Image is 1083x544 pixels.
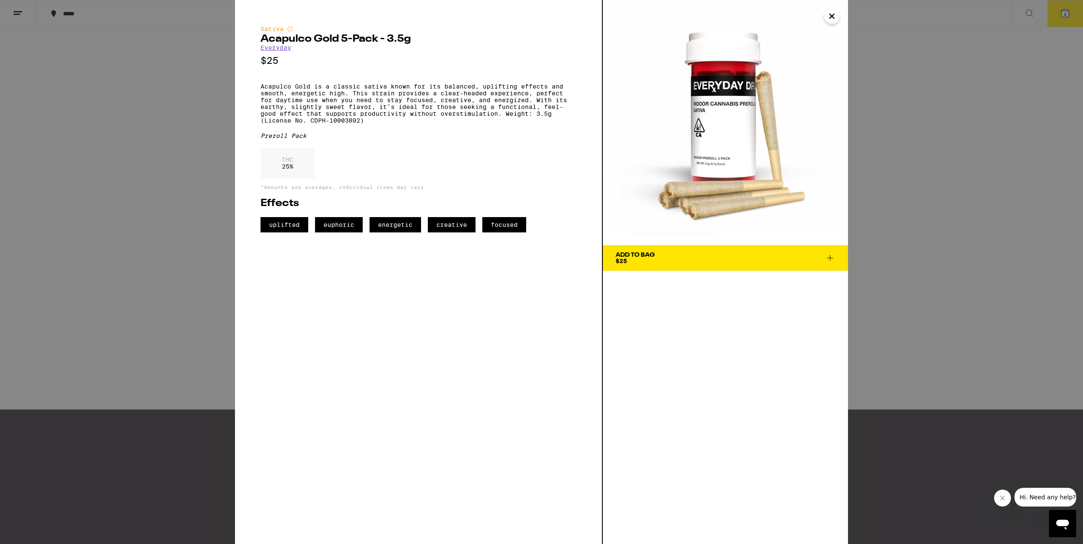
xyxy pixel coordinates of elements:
iframe: Message from company [1014,488,1076,507]
button: Add To Bag$25 [603,245,848,271]
span: euphoric [315,217,363,232]
img: sativaColor.svg [287,26,293,32]
p: $25 [261,55,576,66]
div: Preroll Pack [261,132,576,139]
button: Close [824,9,839,24]
iframe: Close message [994,490,1011,507]
h2: Effects [261,198,576,209]
iframe: Button to launch messaging window [1049,510,1076,537]
div: Sativa [261,26,576,32]
span: focused [482,217,526,232]
p: *Amounts are averages, individual items may vary. [261,184,576,190]
span: creative [428,217,476,232]
span: energetic [370,217,421,232]
a: Everyday [261,44,291,51]
span: uplifted [261,217,308,232]
span: $25 [616,258,627,264]
div: 25 % [261,148,315,178]
div: Add To Bag [616,252,655,258]
p: Acapulco Gold is a classic sativa known for its balanced, uplifting effects and smooth, energetic... [261,83,576,124]
p: THC [282,156,293,163]
h2: Acapulco Gold 5-Pack - 3.5g [261,34,576,44]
